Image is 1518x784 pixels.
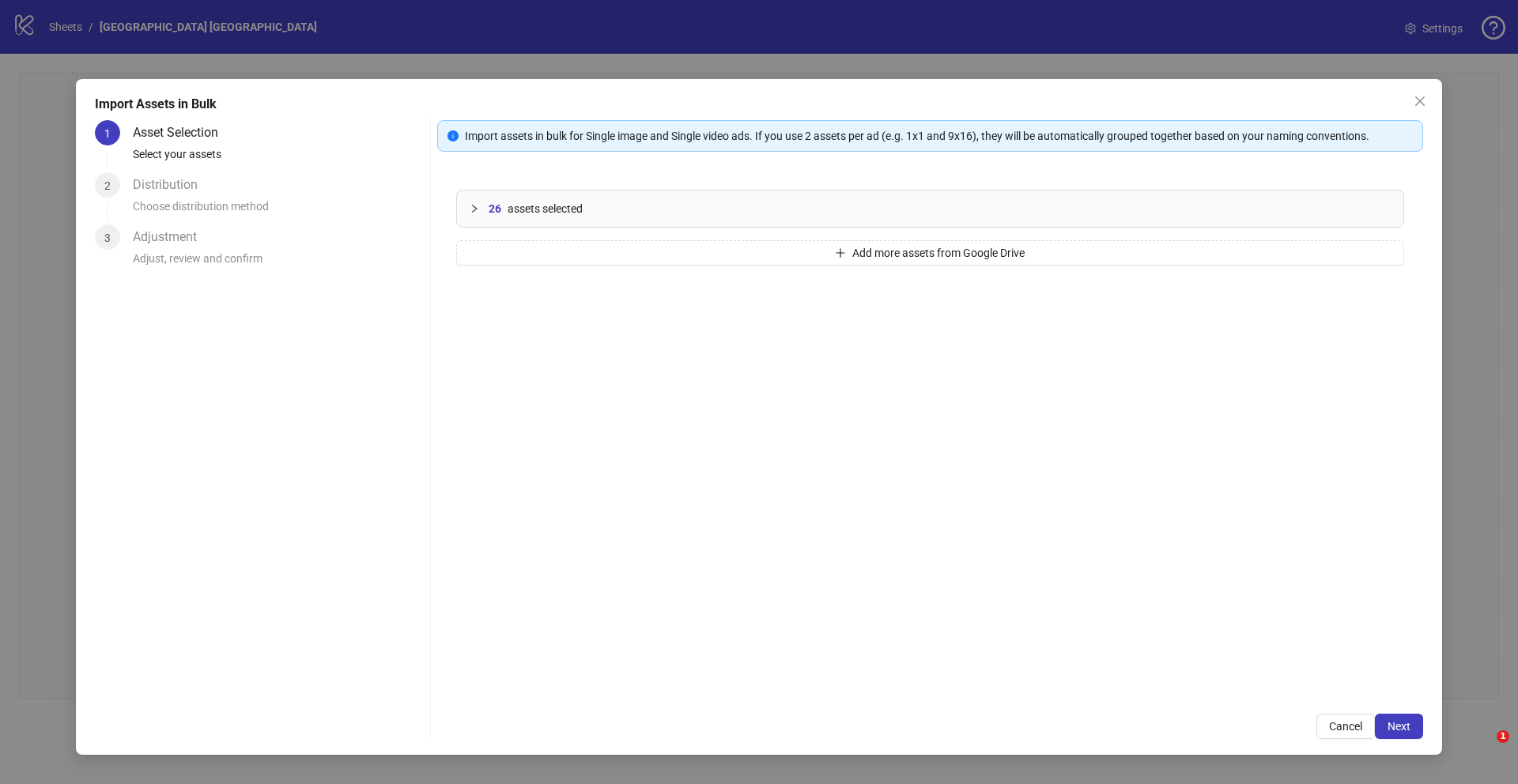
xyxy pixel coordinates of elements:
span: 2 [104,179,111,192]
span: 3 [104,232,111,244]
span: collapsed [470,204,479,213]
div: Select your assets [133,145,424,172]
span: 1 [104,127,111,140]
span: 1 [1497,730,1509,743]
div: Choose distribution method [133,198,424,224]
iframe: Intercom live chat [1464,730,1502,768]
div: 26assets selected [457,190,1403,227]
button: Next [1375,714,1423,739]
span: info-circle [447,130,459,141]
div: Import Assets in Bulk [95,95,1423,114]
span: Next [1388,720,1410,733]
span: Add more assets from Google Drive [852,247,1025,259]
div: Distribution [133,172,210,198]
span: close [1414,95,1426,107]
span: Cancel [1329,720,1362,733]
span: plus [835,247,846,258]
button: Add more assets from Google Drive [456,240,1404,266]
div: Adjust, review and confirm [133,250,424,277]
div: Asset Selection [133,120,231,145]
span: assets selected [508,200,583,217]
button: Cancel [1316,714,1375,739]
div: Adjustment [133,224,210,250]
span: 26 [489,200,501,217]
div: Import assets in bulk for Single image and Single video ads. If you use 2 assets per ad (e.g. 1x1... [465,127,1413,145]
button: Close [1407,89,1433,114]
